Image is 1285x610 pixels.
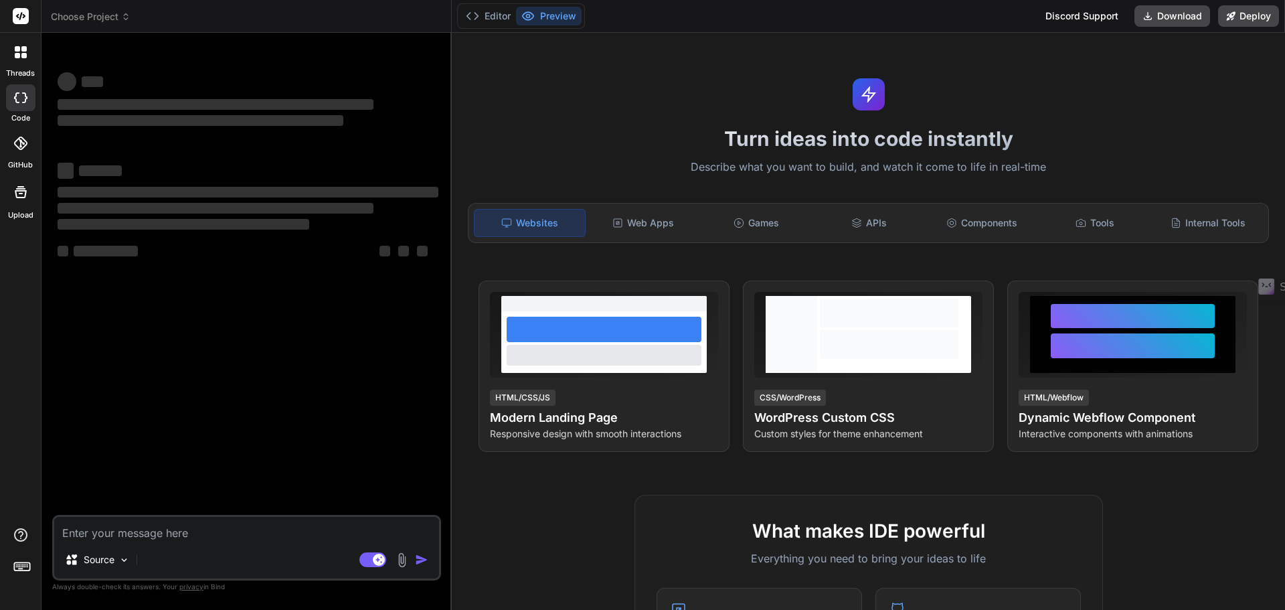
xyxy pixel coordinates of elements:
[814,209,924,237] div: APIs
[927,209,1037,237] div: Components
[179,583,203,591] span: privacy
[79,165,122,176] span: ‌
[415,553,428,566] img: icon
[1019,408,1247,427] h4: Dynamic Webflow Component
[1218,5,1279,27] button: Deploy
[588,209,699,237] div: Web Apps
[754,427,982,441] p: Custom styles for theme enhancement
[51,10,131,23] span: Choose Project
[657,517,1081,545] h2: What makes IDE powerful
[754,408,982,427] h4: WordPress Custom CSS
[490,408,718,427] h4: Modern Landing Page
[417,246,428,256] span: ‌
[1134,5,1210,27] button: Download
[58,99,373,110] span: ‌
[1152,209,1263,237] div: Internal Tools
[754,390,826,406] div: CSS/WordPress
[74,246,138,256] span: ‌
[58,163,74,179] span: ‌
[460,7,516,25] button: Editor
[490,427,718,441] p: Responsive design with smooth interactions
[58,219,309,230] span: ‌
[516,7,582,25] button: Preview
[394,552,410,568] img: attachment
[58,187,438,198] span: ‌
[398,246,409,256] span: ‌
[8,210,33,221] label: Upload
[58,246,68,256] span: ‌
[52,581,441,593] p: Always double-check its answers. Your in Bind
[460,127,1277,151] h1: Turn ideas into code instantly
[58,72,76,91] span: ‌
[118,554,130,566] img: Pick Models
[84,553,114,566] p: Source
[8,159,33,171] label: GitHub
[701,209,812,237] div: Games
[6,68,35,79] label: threads
[82,76,103,87] span: ‌
[474,209,586,237] div: Websites
[58,203,373,214] span: ‌
[58,115,343,126] span: ‌
[379,246,390,256] span: ‌
[460,159,1277,176] p: Describe what you want to build, and watch it come to life in real-time
[1037,5,1126,27] div: Discord Support
[490,390,555,406] div: HTML/CSS/JS
[11,112,30,124] label: code
[657,550,1081,566] p: Everything you need to bring your ideas to life
[1019,427,1247,441] p: Interactive components with animations
[1019,390,1089,406] div: HTML/Webflow
[1040,209,1150,237] div: Tools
